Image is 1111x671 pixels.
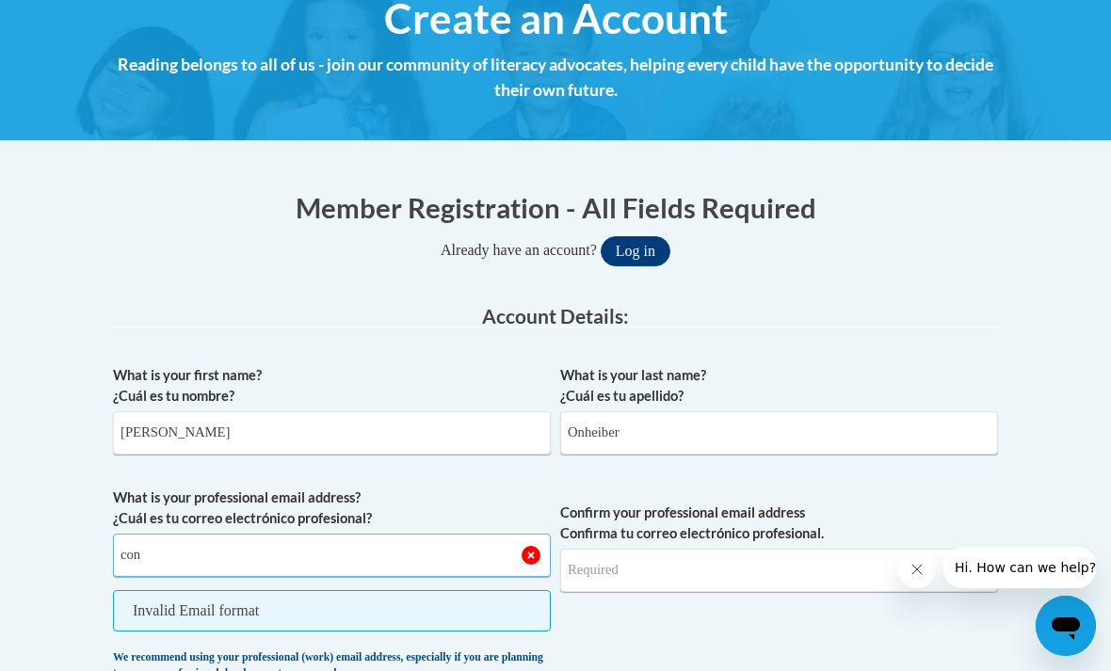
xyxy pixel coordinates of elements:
span: Invalid Email format [113,590,551,631]
input: Metadata input [113,411,551,455]
span: Already have an account? [441,242,597,258]
span: Account Details: [482,304,629,328]
label: What is your last name? ¿Cuál es tu apellido? [560,365,998,407]
label: Confirm your professional email address Confirma tu correo electrónico profesional. [560,503,998,544]
h1: Member Registration - All Fields Required [113,188,998,227]
iframe: Message from company [943,547,1096,588]
h4: Reading belongs to all of us - join our community of literacy advocates, helping every child have... [113,53,998,103]
button: Log in [601,236,670,266]
iframe: Button to launch messaging window [1036,596,1096,656]
input: Metadata input [113,534,551,577]
iframe: Close message [898,551,936,588]
input: Required [560,549,998,592]
input: Metadata input [560,411,998,455]
label: What is your professional email address? ¿Cuál es tu correo electrónico profesional? [113,487,551,529]
label: What is your first name? ¿Cuál es tu nombre? [113,365,551,407]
